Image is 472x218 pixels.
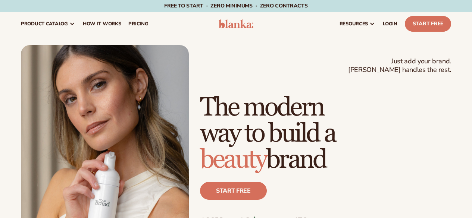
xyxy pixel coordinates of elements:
[379,12,401,36] a: LOGIN
[200,144,266,176] span: beauty
[348,57,451,75] span: Just add your brand. [PERSON_NAME] handles the rest.
[336,12,379,36] a: resources
[164,2,307,9] span: Free to start · ZERO minimums · ZERO contracts
[83,21,121,27] span: How It Works
[200,95,451,173] h1: The modern way to build a brand
[128,21,148,27] span: pricing
[79,12,125,36] a: How It Works
[383,21,397,27] span: LOGIN
[340,21,368,27] span: resources
[200,182,267,200] a: Start free
[21,21,68,27] span: product catalog
[17,12,79,36] a: product catalog
[125,12,152,36] a: pricing
[219,19,254,28] img: logo
[405,16,451,32] a: Start Free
